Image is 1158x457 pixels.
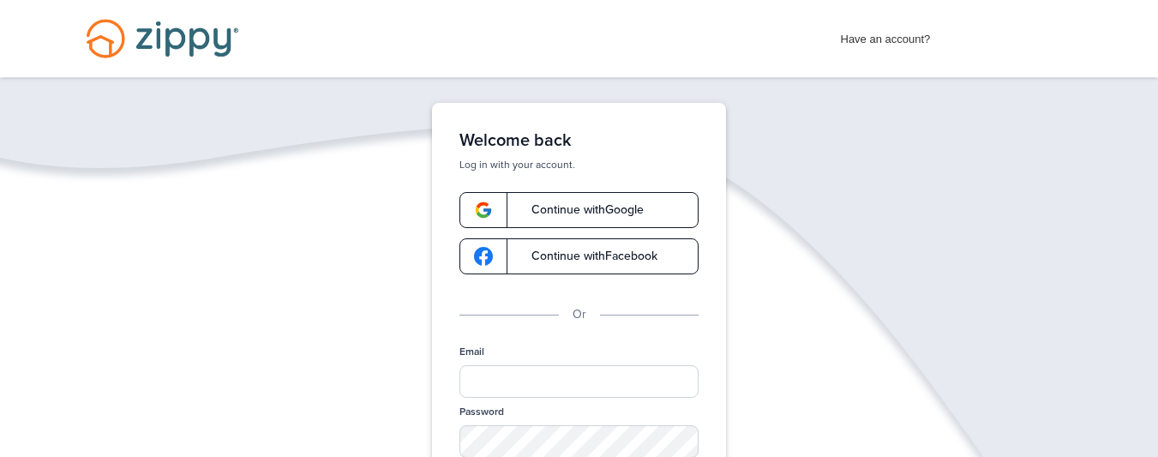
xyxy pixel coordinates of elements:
p: Log in with your account. [459,158,699,171]
input: Email [459,365,699,398]
span: Continue with Facebook [514,250,657,262]
span: Have an account? [841,21,931,49]
img: google-logo [474,201,493,219]
a: google-logoContinue withGoogle [459,192,699,228]
span: Continue with Google [514,204,644,216]
a: google-logoContinue withFacebook [459,238,699,274]
img: google-logo [474,247,493,266]
h1: Welcome back [459,130,699,151]
label: Password [459,405,504,419]
label: Email [459,345,484,359]
p: Or [573,305,586,324]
